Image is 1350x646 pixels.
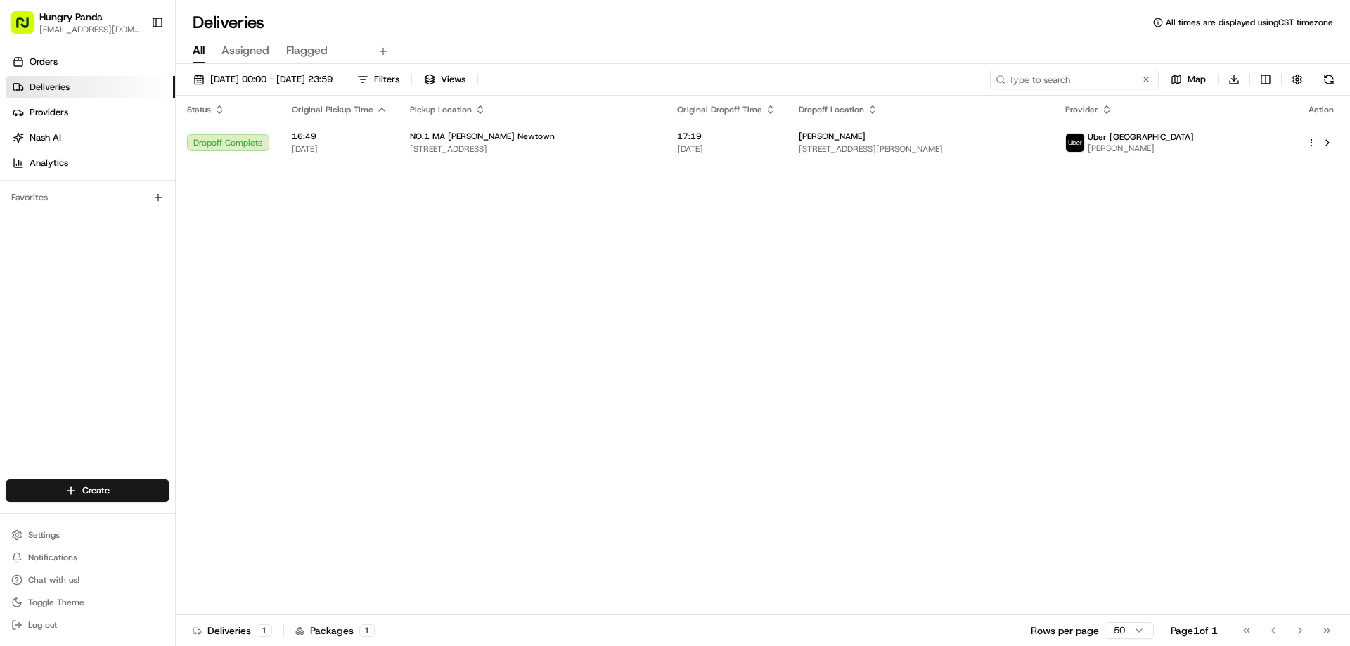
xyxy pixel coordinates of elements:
button: [DATE] 00:00 - [DATE] 23:59 [187,70,339,89]
span: Settings [28,529,60,541]
img: Nash [14,14,42,42]
span: [DATE] [292,143,387,155]
span: [PERSON_NAME] [44,218,114,229]
button: Views [418,70,472,89]
span: Uber [GEOGRAPHIC_DATA] [1088,131,1194,143]
a: Orders [6,51,175,73]
div: Start new chat [63,134,231,148]
button: Start new chat [239,138,256,155]
button: Hungry Panda[EMAIL_ADDRESS][DOMAIN_NAME] [6,6,146,39]
img: Bea Lacdao [14,205,37,227]
button: [EMAIL_ADDRESS][DOMAIN_NAME] [39,24,140,35]
div: 1 [359,624,375,637]
span: • [46,256,51,267]
button: Settings [6,525,169,545]
div: Page 1 of 1 [1171,624,1218,638]
span: Dropoff Location [799,104,864,115]
span: Views [441,73,465,86]
img: 1727276513143-84d647e1-66c0-4f92-a045-3c9f9f5dfd92 [30,134,55,160]
span: • [117,218,122,229]
div: We're available if you need us! [63,148,193,160]
span: Notifications [28,552,77,563]
div: Past conversations [14,183,94,194]
div: Packages [295,624,375,638]
span: Pylon [140,349,170,359]
span: Toggle Theme [28,597,84,608]
span: NO.1 MA [PERSON_NAME] Newtown [410,131,555,142]
span: Provider [1065,104,1098,115]
span: Pickup Location [410,104,472,115]
span: Flagged [286,42,328,59]
span: [PERSON_NAME] [1088,143,1194,154]
a: Analytics [6,152,175,174]
span: Nash AI [30,131,61,144]
span: 16:49 [292,131,387,142]
span: 8月15日 [54,256,87,267]
span: Chat with us! [28,574,79,586]
button: Hungry Panda [39,10,103,24]
a: Powered byPylon [99,348,170,359]
a: 💻API Documentation [113,309,231,334]
span: [DATE] 00:00 - [DATE] 23:59 [210,73,333,86]
span: [DATE] [677,143,776,155]
div: Favorites [6,186,169,209]
div: 📗 [14,316,25,327]
a: Deliveries [6,76,175,98]
span: Analytics [30,157,68,169]
span: Original Pickup Time [292,104,373,115]
h1: Deliveries [193,11,264,34]
span: Orders [30,56,58,68]
p: Rows per page [1031,624,1099,638]
button: See all [218,180,256,197]
button: Filters [351,70,406,89]
button: Toggle Theme [6,593,169,612]
p: Welcome 👋 [14,56,256,79]
div: 💻 [119,316,130,327]
button: Map [1164,70,1212,89]
a: 📗Knowledge Base [8,309,113,334]
span: All times are displayed using CST timezone [1166,17,1333,28]
div: Deliveries [193,624,272,638]
span: Assigned [221,42,269,59]
span: Deliveries [30,81,70,93]
img: uber-new-logo.jpeg [1066,134,1084,152]
span: Filters [374,73,399,86]
span: API Documentation [133,314,226,328]
span: [STREET_ADDRESS][PERSON_NAME] [799,143,1043,155]
button: Chat with us! [6,570,169,590]
input: Clear [37,91,232,105]
button: Log out [6,615,169,635]
span: 17:19 [677,131,776,142]
span: Status [187,104,211,115]
a: Providers [6,101,175,124]
span: Providers [30,106,68,119]
span: Knowledge Base [28,314,108,328]
span: All [193,42,205,59]
span: Map [1188,73,1206,86]
span: 1:02 AM [124,218,159,229]
span: Log out [28,619,57,631]
button: Notifications [6,548,169,567]
button: Refresh [1319,70,1339,89]
div: 1 [257,624,272,637]
span: [PERSON_NAME] [799,131,866,142]
span: Original Dropoff Time [677,104,762,115]
button: Create [6,479,169,502]
input: Type to search [990,70,1159,89]
span: Create [82,484,110,497]
a: Nash AI [6,127,175,149]
img: 1736555255976-a54dd68f-1ca7-489b-9aae-adbdc363a1c4 [14,134,39,160]
div: Action [1306,104,1336,115]
img: 1736555255976-a54dd68f-1ca7-489b-9aae-adbdc363a1c4 [28,219,39,230]
span: [STREET_ADDRESS] [410,143,655,155]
